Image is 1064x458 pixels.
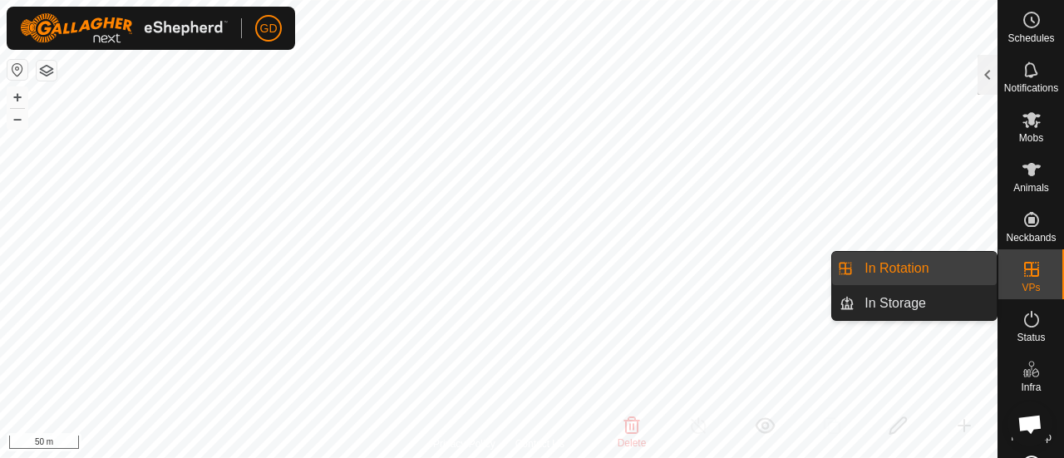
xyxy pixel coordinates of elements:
span: Neckbands [1006,233,1056,243]
span: VPs [1022,283,1040,293]
a: Privacy Policy [433,436,495,451]
span: Heatmap [1011,432,1052,442]
span: In Storage [864,293,926,313]
span: Schedules [1007,33,1054,43]
span: Infra [1021,382,1041,392]
button: Map Layers [37,61,57,81]
span: Animals [1013,183,1049,193]
a: In Rotation [855,252,997,285]
span: GD [260,20,278,37]
button: + [7,87,27,107]
span: Status [1017,332,1045,342]
a: In Storage [855,287,997,320]
li: In Storage [832,287,997,320]
span: Notifications [1004,83,1058,93]
span: In Rotation [864,259,929,278]
button: Reset Map [7,60,27,80]
button: – [7,109,27,129]
li: In Rotation [832,252,997,285]
div: Open chat [1007,401,1052,446]
span: Mobs [1019,133,1043,143]
a: Contact Us [515,436,564,451]
img: Gallagher Logo [20,13,228,43]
